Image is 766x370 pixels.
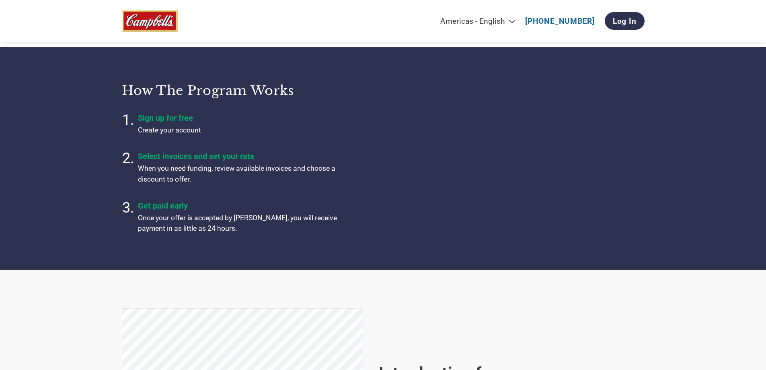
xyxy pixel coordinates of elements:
h4: Select invoices and set your rate [138,151,339,161]
h4: Sign up for free [138,113,339,123]
a: Log In [605,12,645,30]
img: Campbell’s [122,10,178,32]
p: Once your offer is accepted by [PERSON_NAME], you will receive payment in as little as 24 hours. [138,213,339,234]
h4: Get paid early [138,201,339,211]
p: Create your account [138,125,339,135]
p: When you need funding, review available invoices and choose a discount to offer. [138,163,339,184]
h3: How the program works [122,83,373,99]
a: [PHONE_NUMBER] [525,17,595,26]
